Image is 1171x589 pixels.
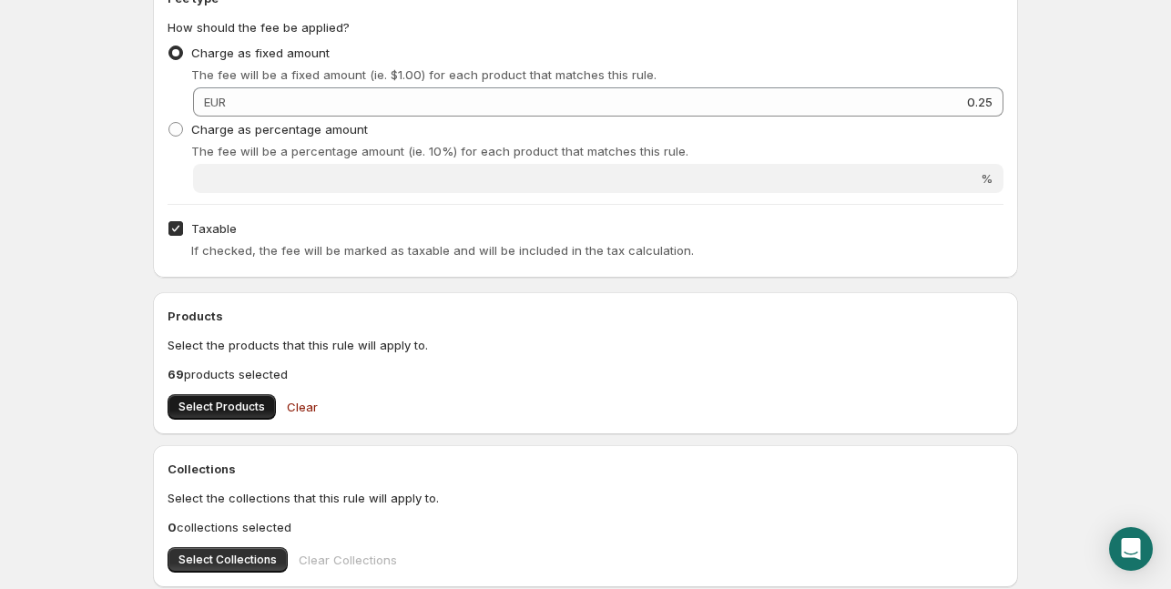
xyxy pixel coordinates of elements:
[191,243,694,258] span: If checked, the fee will be marked as taxable and will be included in the tax calculation.
[178,553,277,567] span: Select Collections
[191,142,1003,160] p: The fee will be a percentage amount (ie. 10%) for each product that matches this rule.
[168,520,177,534] b: 0
[1109,527,1153,571] div: Open Intercom Messenger
[191,46,330,60] span: Charge as fixed amount
[191,67,657,82] span: The fee will be a fixed amount (ie. $1.00) for each product that matches this rule.
[191,122,368,137] span: Charge as percentage amount
[178,400,265,414] span: Select Products
[168,460,1003,478] h2: Collections
[168,336,1003,354] p: Select the products that this rule will apply to.
[168,547,288,573] button: Select Collections
[204,95,226,109] span: EUR
[168,365,1003,383] p: products selected
[168,307,1003,325] h2: Products
[168,518,1003,536] p: collections selected
[276,389,329,425] button: Clear
[191,221,237,236] span: Taxable
[287,398,318,416] span: Clear
[981,171,993,186] span: %
[168,489,1003,507] p: Select the collections that this rule will apply to.
[168,20,350,35] span: How should the fee be applied?
[168,367,184,381] b: 69
[168,394,276,420] button: Select Products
